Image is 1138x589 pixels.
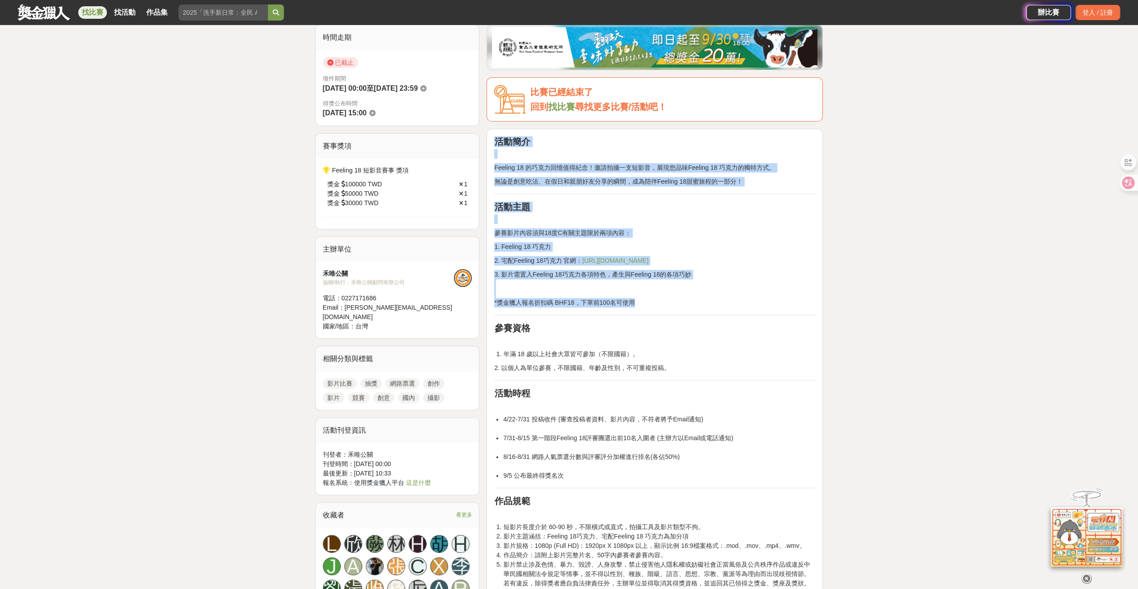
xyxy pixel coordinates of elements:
[316,346,479,371] div: 相關分類與標籤
[494,137,530,147] strong: 活動簡介
[323,459,472,469] div: 刊登時間： [DATE] 00:00
[464,181,468,188] span: 1
[323,392,344,403] a: 影片
[503,452,815,471] li: 8/16-8/31 網路人氣票選分數與評審評分加權進行排名(各佔50%)
[494,228,815,238] p: 參賽影片內容須與18度C有關主題限於兩項內容：
[323,378,357,389] a: 影片比賽
[503,541,815,551] li: 影片規格：1080p (Full HD)：1920px X 1080px 以上，顯示比例 16:9檔案格式：.mod、.mov、.mp4、.wmv。
[494,270,815,307] p: 3. 影片需置入Feeling 18巧克力各項特色，產生與Feeling 18的各項巧妙 *獎金獵人報名折扣碼 BHF18，下單前100名可使用
[323,109,367,117] span: [DATE] 15:00
[492,27,817,67] img: 1c81a89c-c1b3-4fd6-9c6e-7d29d79abef5.jpg
[494,163,815,172] p: Feeling 18 的巧克力回憶值得紀念！邀請拍攝一支短影音，展現您品味Feeling 18 巧克力的獨特方式。
[503,471,815,480] li: 9/5 公布最終得獎名次
[360,378,382,389] a: 抽獎
[345,189,363,198] span: 50000
[348,392,369,403] a: 競賽
[110,6,139,19] a: 找活動
[364,189,378,198] span: TWD
[456,510,472,520] span: 看更多
[494,363,815,373] p: 2. 以個人為單位參賽，不限國籍、年齡及性別，不可重複投稿。
[316,25,479,50] div: 時間走期
[503,532,815,541] li: 影片主題涵括：Feeling 18巧克力、宅配Feeling 18 巧克力為加分項
[1075,5,1120,20] div: 登入 / 註冊
[503,415,815,433] li: 4/22-7/31 投稿收件 (審查投稿者資料、影片內容，不符者將予Email通知)
[387,535,405,553] a: 林
[494,85,525,114] img: Icon
[409,557,427,575] a: C
[494,177,815,186] p: 無論是創意吃法、在假日和親朋好友分享的瞬間，成為陪伴Feeling 18甜蜜旅程的一部分！
[323,278,454,286] div: 協辦/執行： 禾唯公關顧問有限公司
[374,84,418,92] span: [DATE] 23:59
[368,180,382,189] span: TWD
[582,257,648,264] a: [URL][DOMAIN_NAME]
[366,535,384,553] a: 闕
[503,560,815,588] li: 影片禁止涉及色情、暴力、毀謗、人身攻擊，禁止侵害他人隱私權或妨礙社會正當風俗及公共秩序作品或違反中華民國相關法令規定等情事，並不得以性別、種族、階級、語言、思想、宗教、黨派等為理由而出現歧視情節...
[423,392,444,403] a: 攝影
[323,57,358,68] span: 已截止
[327,180,340,189] span: 獎金
[1051,507,1122,567] img: d2146d9a-e6f6-4337-9592-8cefde37ba6b.png
[323,557,341,575] a: J
[178,4,268,21] input: 2025「洗手新日常：全民 ALL IN」洗手歌全台徵選
[406,479,431,486] a: 這是什麼
[345,180,366,189] span: 100000
[323,84,367,92] span: [DATE] 00:00
[503,551,815,560] li: 作品簡介：請附上影片完整片名、50字內參賽者參賽內容。
[345,198,363,208] span: 30000
[344,535,362,553] a: 欣
[575,102,667,112] span: 尋找更多比賽/活動吧！
[494,496,530,506] strong: 作品規範
[530,102,548,112] span: 回到
[344,557,362,575] a: A
[323,450,472,459] div: 刊登者： 禾唯公關
[323,535,341,553] a: L
[323,99,472,108] span: 得獎公布時間
[316,237,479,262] div: 主辦單位
[548,102,575,112] a: 找比賽
[503,433,815,452] li: 7/31-8/15 第一階段Feeling 18評審團選出前10名入圍者 (主辦方以Email或電話通知)
[323,269,454,278] div: 禾唯公關
[494,388,530,398] strong: 活動時程
[1026,5,1071,20] a: 辦比賽
[387,557,405,575] a: 張
[398,392,419,403] a: 國內
[78,6,107,19] a: 找比賽
[143,6,171,19] a: 作品集
[323,294,454,303] div: 電話： 0227171686
[367,84,374,92] span: 至
[503,522,815,532] li: 短影片長度介於 60-90 秒，不限橫式或直式，拍攝工具及影片類型不拘。
[332,167,409,174] span: Feeling 18 短影音賽事 獎項
[430,535,448,553] a: 胡
[385,378,419,389] a: 網路票選
[323,323,356,330] span: 國家/地區：
[464,190,468,197] span: 1
[316,418,479,443] div: 活動刊登資訊
[323,511,344,519] span: 收藏者
[327,198,340,208] span: 獎金
[323,75,346,82] span: 徵件期間
[323,303,454,322] div: Email： [PERSON_NAME][EMAIL_ADDRESS][DOMAIN_NAME]
[503,349,815,359] li: 年滿 18 歲以上社會大眾皆可參加（不限國籍）。
[366,557,384,575] a: Avatar
[494,242,815,252] p: 1. Feeling 18 巧克力
[316,134,479,159] div: 賽事獎項
[452,557,470,575] a: 李
[494,323,530,333] strong: 參賽資格
[430,557,448,575] a: X
[409,535,427,553] a: H
[355,323,368,330] span: 台灣
[323,478,472,488] div: 報名系統：使用獎金獵人平台
[494,202,530,212] strong: 活動主題
[452,535,470,553] a: H
[366,558,383,575] img: Avatar
[464,199,468,206] span: 1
